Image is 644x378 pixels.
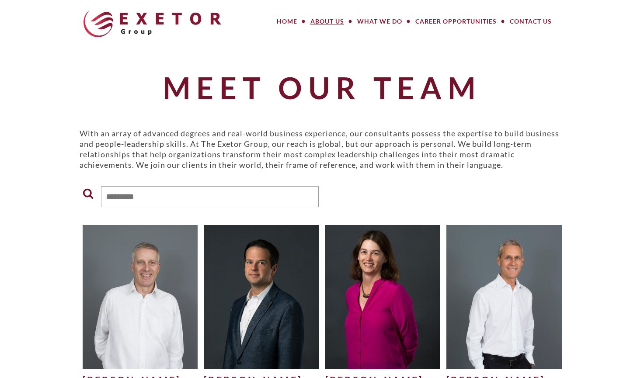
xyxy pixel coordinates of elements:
[304,13,351,30] a: About Us
[84,10,221,37] img: The Exetor Group
[83,225,198,369] img: Dave-Blackshaw-for-website2-500x625.jpg
[446,225,562,369] img: Craig-Mitchell-Website-500x625.jpg
[204,225,319,369] img: Philipp-Ebert_edited-1-500x625.jpg
[325,225,441,369] img: Julie-H-500x625.jpg
[503,13,558,30] a: Contact Us
[80,128,565,170] p: With an array of advanced degrees and real-world business experience, our consultants possess the...
[270,13,304,30] a: Home
[409,13,503,30] a: Career Opportunities
[80,71,565,104] h1: Meet Our Team
[351,13,409,30] a: What We Do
